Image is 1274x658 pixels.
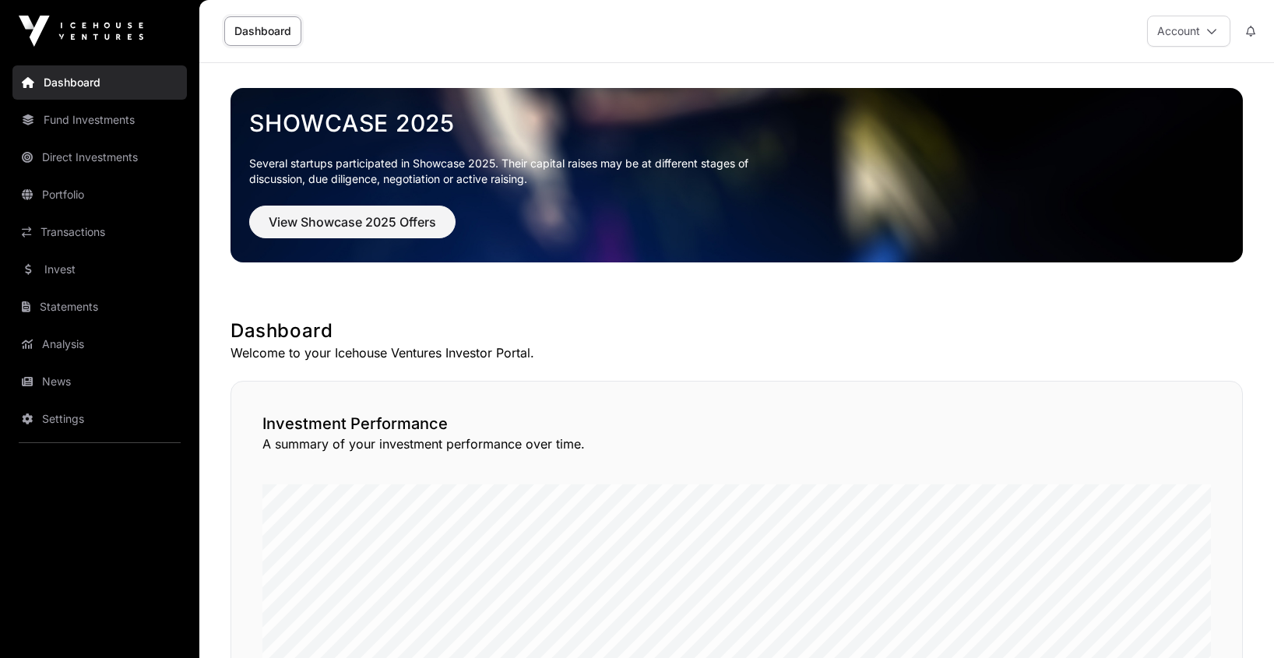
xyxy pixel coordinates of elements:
[12,140,187,174] a: Direct Investments
[12,327,187,361] a: Analysis
[231,343,1243,362] p: Welcome to your Icehouse Ventures Investor Portal.
[12,178,187,212] a: Portfolio
[249,156,772,187] p: Several startups participated in Showcase 2025. Their capital raises may be at different stages o...
[249,109,1224,137] a: Showcase 2025
[12,65,187,100] a: Dashboard
[1147,16,1230,47] button: Account
[262,413,1211,435] h2: Investment Performance
[262,435,1211,453] p: A summary of your investment performance over time.
[12,215,187,249] a: Transactions
[12,290,187,324] a: Statements
[12,402,187,436] a: Settings
[249,206,456,238] button: View Showcase 2025 Offers
[19,16,143,47] img: Icehouse Ventures Logo
[231,318,1243,343] h1: Dashboard
[269,213,436,231] span: View Showcase 2025 Offers
[12,364,187,399] a: News
[12,252,187,287] a: Invest
[249,221,456,237] a: View Showcase 2025 Offers
[224,16,301,46] a: Dashboard
[12,103,187,137] a: Fund Investments
[231,88,1243,262] img: Showcase 2025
